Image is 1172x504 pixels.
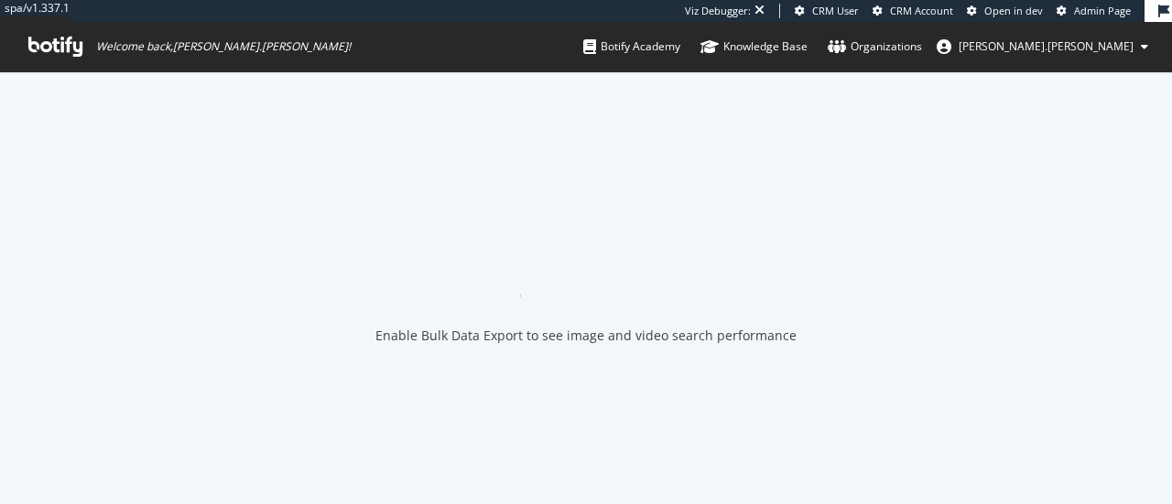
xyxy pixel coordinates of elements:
[890,4,953,17] span: CRM Account
[828,22,922,71] a: Organizations
[1057,4,1131,18] a: Admin Page
[922,32,1163,61] button: [PERSON_NAME].[PERSON_NAME]
[685,4,751,18] div: Viz Debugger:
[520,231,652,297] div: animation
[984,4,1043,17] span: Open in dev
[583,38,680,56] div: Botify Academy
[375,327,797,345] div: Enable Bulk Data Export to see image and video search performance
[959,38,1134,54] span: lydia.lin
[812,4,859,17] span: CRM User
[700,38,808,56] div: Knowledge Base
[873,4,953,18] a: CRM Account
[967,4,1043,18] a: Open in dev
[828,38,922,56] div: Organizations
[583,22,680,71] a: Botify Academy
[700,22,808,71] a: Knowledge Base
[96,39,351,54] span: Welcome back, [PERSON_NAME].[PERSON_NAME] !
[1074,4,1131,17] span: Admin Page
[795,4,859,18] a: CRM User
